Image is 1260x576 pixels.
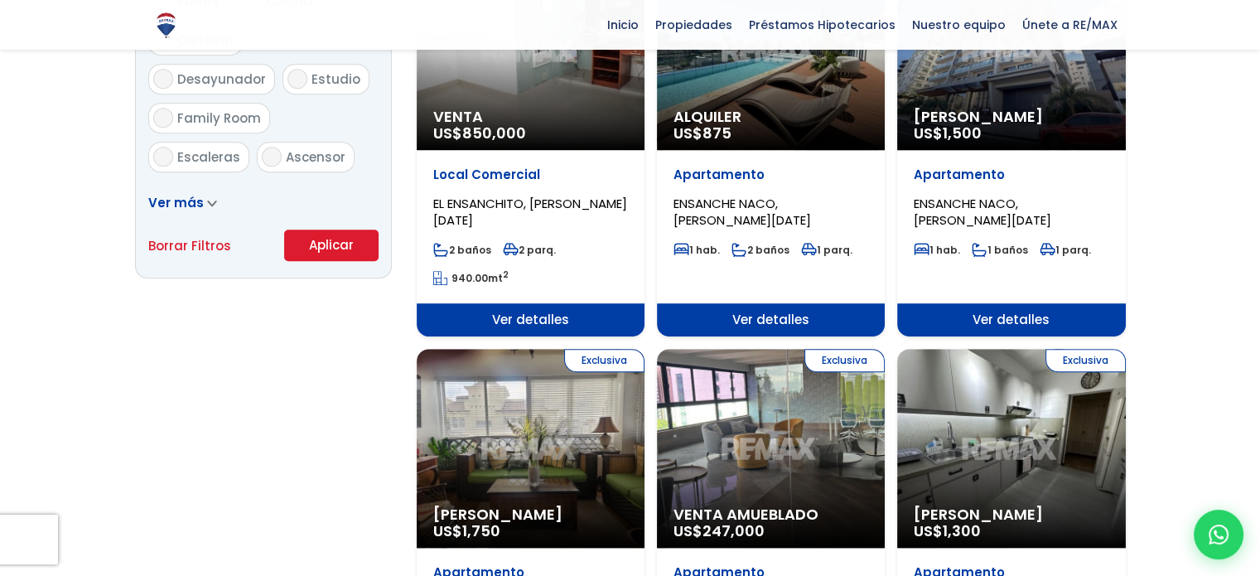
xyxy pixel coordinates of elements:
[1045,349,1126,372] span: Exclusiva
[564,349,644,372] span: Exclusiva
[153,108,173,128] input: Family Room
[914,123,982,143] span: US$
[673,243,720,257] span: 1 hab.
[433,167,628,183] p: Local Comercial
[503,243,556,257] span: 2 parq.
[177,148,240,166] span: Escaleras
[904,12,1014,37] span: Nuestro equipo
[177,70,266,88] span: Desayunador
[731,243,789,257] span: 2 baños
[462,520,500,541] span: 1,750
[673,167,868,183] p: Apartamento
[286,148,345,166] span: Ascensor
[943,123,982,143] span: 1,500
[702,520,765,541] span: 247,000
[1014,12,1126,37] span: Únete a RE/MAX
[914,109,1108,125] span: [PERSON_NAME]
[433,109,628,125] span: Venta
[914,243,960,257] span: 1 hab.
[148,235,231,256] a: Borrar Filtros
[311,70,360,88] span: Estudio
[433,123,526,143] span: US$
[262,147,282,167] input: Ascensor
[177,109,261,127] span: Family Room
[914,520,981,541] span: US$
[702,123,731,143] span: 875
[284,230,379,261] button: Aplicar
[943,520,981,541] span: 1,300
[433,506,628,523] span: [PERSON_NAME]
[673,109,868,125] span: Alquiler
[433,271,509,285] span: mt
[914,167,1108,183] p: Apartamento
[433,520,500,541] span: US$
[673,520,765,541] span: US$
[153,69,173,89] input: Desayunador
[972,243,1028,257] span: 1 baños
[462,123,526,143] span: 850,000
[804,349,885,372] span: Exclusiva
[657,303,885,336] span: Ver detalles
[741,12,904,37] span: Préstamos Hipotecarios
[433,195,627,229] span: EL ENSANCHITO, [PERSON_NAME][DATE]
[433,243,491,257] span: 2 baños
[148,194,204,211] span: Ver más
[148,194,217,211] a: Ver más
[287,69,307,89] input: Estudio
[914,506,1108,523] span: [PERSON_NAME]
[647,12,741,37] span: Propiedades
[673,195,811,229] span: ENSANCHE NACO, [PERSON_NAME][DATE]
[914,195,1051,229] span: ENSANCHE NACO, [PERSON_NAME][DATE]
[673,506,868,523] span: Venta Amueblado
[417,303,644,336] span: Ver detalles
[503,269,509,281] sup: 2
[153,147,173,167] input: Escaleras
[1040,243,1091,257] span: 1 parq.
[801,243,852,257] span: 1 parq.
[152,11,181,40] img: Logo de REMAX
[673,123,731,143] span: US$
[599,12,647,37] span: Inicio
[451,271,488,285] span: 940.00
[897,303,1125,336] span: Ver detalles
